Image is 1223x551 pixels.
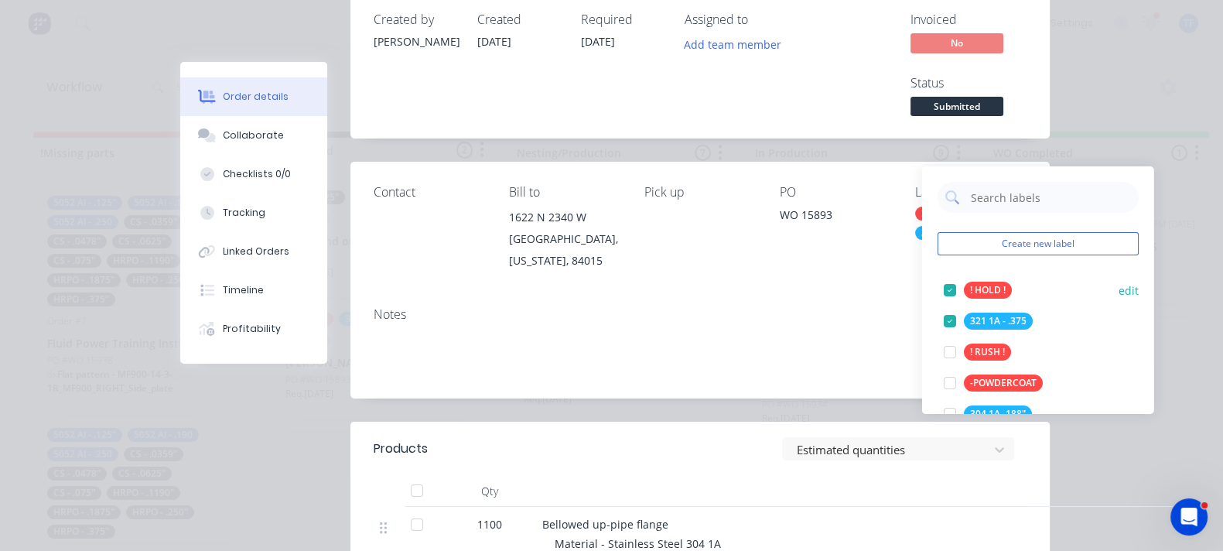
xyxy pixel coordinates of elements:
div: Collaborate [223,128,284,142]
div: Bill to [509,185,620,200]
div: Assigned to [685,12,839,27]
button: Add team member [685,33,790,54]
div: 1622 N 2340 W[GEOGRAPHIC_DATA], [US_STATE], 84015 [509,207,620,272]
button: 304 1A-.188" [938,403,1038,425]
div: [GEOGRAPHIC_DATA], [US_STATE], 84015 [509,228,620,272]
div: Notes [374,307,1027,322]
iframe: Intercom live chat [1170,498,1208,536]
button: Tracking [180,193,327,232]
button: Order details [180,77,327,116]
span: [DATE] [581,34,615,49]
div: Tracking [223,206,265,220]
button: Submitted [910,97,1003,120]
button: Timeline [180,271,327,310]
div: 1622 N 2340 W [509,207,620,228]
div: Status [910,76,1027,91]
div: [PERSON_NAME] [374,33,459,50]
input: Search labels [969,182,1131,213]
div: ! HOLD ! [964,282,1012,299]
div: Order details [223,90,289,104]
div: 321 1A - .375 [915,226,984,240]
div: WO 15893 [780,207,890,228]
div: Qty [443,476,536,507]
div: Labels [915,185,1026,200]
div: 304 1A-.188" [964,406,1032,423]
span: 1100 [477,516,502,532]
div: 321 1A - .375 [964,313,1033,330]
button: Linked Orders [180,232,327,271]
div: Linked Orders [223,245,289,258]
div: Checklists 0/0 [223,167,291,181]
button: 321 1A - .375 [938,310,1039,332]
span: No [910,33,1003,53]
button: Collaborate [180,116,327,155]
button: Checklists 0/0 [180,155,327,193]
button: ! RUSH ! [938,341,1017,363]
button: ! HOLD ! [938,279,1018,301]
button: Create new label [938,232,1139,255]
div: ! HOLD ! [915,207,963,221]
div: Created by [374,12,459,27]
div: Profitability [223,322,281,336]
div: -POWDERCOAT [964,375,1043,392]
span: Bellowed up-pipe flange [542,517,668,532]
button: edit [1119,282,1139,299]
button: -POWDERCOAT [938,372,1049,394]
div: Products [374,440,428,458]
div: PO [780,185,890,200]
div: Required [581,12,666,27]
div: Timeline [223,283,264,297]
span: Submitted [910,97,1003,116]
div: ! RUSH ! [964,344,1011,361]
div: Invoiced [910,12,1027,27]
button: Profitability [180,310,327,348]
div: Created [477,12,562,27]
div: Pick up [644,185,755,200]
span: [DATE] [477,34,511,49]
button: Add team member [675,33,789,54]
div: Contact [374,185,484,200]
